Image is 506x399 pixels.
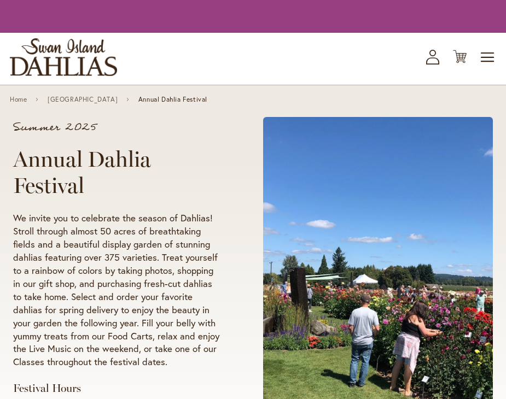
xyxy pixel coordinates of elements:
[138,96,207,103] span: Annual Dahlia Festival
[10,38,117,76] a: store logo
[13,122,222,133] p: Summer 2025
[13,212,222,369] p: We invite you to celebrate the season of Dahlias! Stroll through almost 50 acres of breathtaking ...
[13,382,222,395] h3: Festival Hours
[48,96,118,103] a: [GEOGRAPHIC_DATA]
[10,96,27,103] a: Home
[13,146,222,198] h1: Annual Dahlia Festival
